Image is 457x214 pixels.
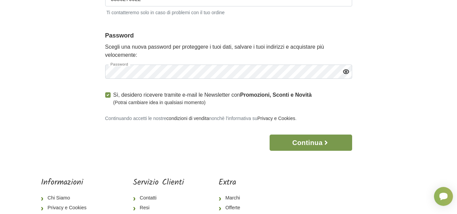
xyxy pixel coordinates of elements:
label: Password [109,63,130,66]
a: Contatti [133,193,184,203]
a: condizioni di vendita [166,116,209,121]
h5: Servizio Clienti [133,178,184,188]
a: Marchi [219,193,263,203]
small: Continuando accetti le nostre nonchè l'informativa su . [105,116,297,121]
label: Sì, desidero ricevere tramite e-mail le Newsletter con [113,91,312,106]
a: Privacy e Cookies [41,203,98,213]
p: Scegli una nuova password per proteggere i tuoi dati, salvare i tuoi indirizzi e acquistare più v... [105,43,352,59]
small: Ti contatteremo solo in caso di problemi con il tuo ordine [105,8,352,16]
h5: Informazioni [41,178,98,188]
a: Offerte [219,203,263,213]
strong: Promozioni, Sconti e Novità [240,92,312,98]
a: Resi [133,203,184,213]
legend: Password [105,31,352,40]
a: Chi Siamo [41,193,98,203]
a: Privacy e Cookies [257,116,295,121]
iframe: Smartsupp widget button [434,187,453,206]
small: (Potrai cambiare idea in qualsiasi momento) [113,99,312,106]
h5: Extra [219,178,263,188]
button: Continua [270,135,352,151]
iframe: fb:page Facebook Social Plugin [298,178,416,201]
